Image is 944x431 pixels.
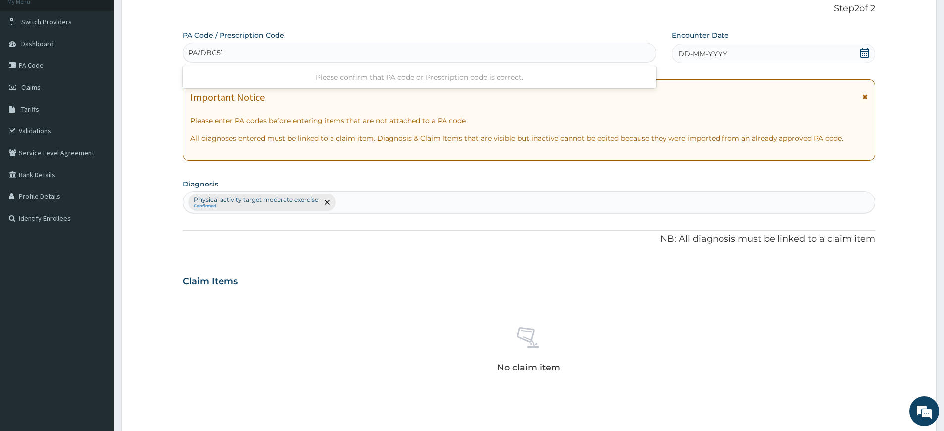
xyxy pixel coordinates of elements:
[183,3,875,14] p: Step 2 of 2
[672,30,729,40] label: Encounter Date
[190,116,868,125] p: Please enter PA codes before entering items that are not attached to a PA code
[5,271,189,306] textarea: Type your message and hit 'Enter'
[57,125,137,225] span: We're online!
[21,39,54,48] span: Dashboard
[183,68,656,86] div: Please confirm that PA code or Prescription code is correct.
[21,105,39,114] span: Tariffs
[183,276,238,287] h3: Claim Items
[21,17,72,26] span: Switch Providers
[183,30,284,40] label: PA Code / Prescription Code
[190,92,265,103] h1: Important Notice
[497,363,560,372] p: No claim item
[190,133,868,143] p: All diagnoses entered must be linked to a claim item. Diagnosis & Claim Items that are visible bu...
[183,233,875,246] p: NB: All diagnosis must be linked to a claim item
[21,83,41,92] span: Claims
[163,5,186,29] div: Minimize live chat window
[678,49,727,59] span: DD-MM-YYYY
[183,179,218,189] label: Diagnosis
[52,56,167,68] div: Chat with us now
[18,50,40,74] img: d_794563401_company_1708531726252_794563401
